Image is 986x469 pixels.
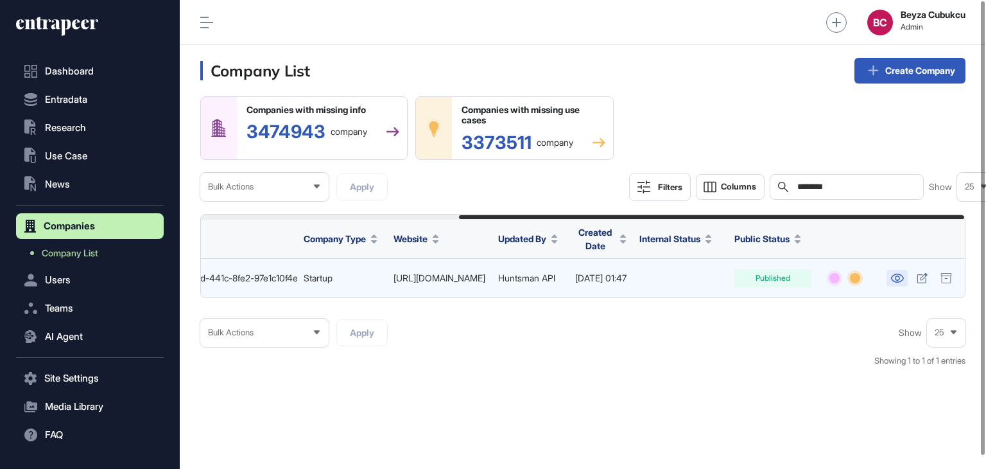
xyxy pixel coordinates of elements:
button: Filters [629,173,691,201]
span: Bulk Actions [208,328,254,337]
span: 25 [935,328,944,337]
button: Website [394,232,439,245]
span: News [45,179,70,190]
div: 3373511 [462,134,573,152]
button: Internal Status [639,232,712,245]
button: Updated By [498,232,558,245]
span: Research [45,123,86,133]
button: Created Date [575,226,627,252]
div: Companies with missing info [246,105,399,115]
span: FAQ [45,430,63,440]
button: Company Type [304,232,377,245]
a: Huntsman API [498,272,555,283]
div: Startup [304,273,381,283]
span: Show [899,328,922,338]
button: Research [16,115,164,141]
span: Teams [45,303,73,314]
button: Columns [696,174,765,200]
span: company [537,138,573,147]
span: Show [929,182,952,192]
span: Admin [901,22,965,31]
span: Media Library [45,402,103,412]
button: FAQ [16,422,164,448]
div: chemcode-163ec3d5-3c7d-441c-8fe2-97e1c10f4e5a [98,273,291,283]
button: Use Case [16,143,164,169]
span: Companies [44,221,95,231]
button: Companies [16,213,164,239]
a: [URL][DOMAIN_NAME] [394,272,485,283]
div: Published [734,269,811,287]
h3: Company List [200,61,310,80]
span: Company Type [304,232,366,245]
span: Site Settings [44,373,99,384]
span: AI Agent [45,332,83,342]
button: Public Status [734,232,801,245]
span: Bulk Actions [208,182,254,191]
button: Site Settings [16,366,164,391]
button: BC [867,10,893,35]
div: 3474943 [246,123,367,141]
span: company [331,127,367,136]
span: Use Case [45,151,87,161]
span: Entradata [45,94,87,105]
span: 25 [965,182,974,191]
a: Create Company [854,58,965,84]
span: Updated By [498,232,546,245]
button: Teams [16,296,164,321]
strong: Beyza Cubukcu [901,10,965,20]
span: Website [394,232,428,245]
div: [DATE] 01:47 [575,273,627,283]
span: Users [45,275,71,285]
button: Entradata [16,87,164,112]
button: News [16,172,164,197]
button: Media Library [16,394,164,420]
div: Showing 1 to 1 of 1 entries [874,355,965,367]
span: Dashboard [45,66,94,76]
div: Filters [658,182,682,192]
a: Dashboard [16,58,164,84]
button: AI Agent [16,324,164,350]
span: Columns [721,182,756,191]
span: Internal Status [639,232,700,245]
a: Company List [22,242,164,265]
div: Companies with missing use cases [462,105,605,126]
span: Created Date [575,226,615,252]
span: Public Status [734,232,790,245]
span: Company List [42,248,98,258]
button: Users [16,267,164,293]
